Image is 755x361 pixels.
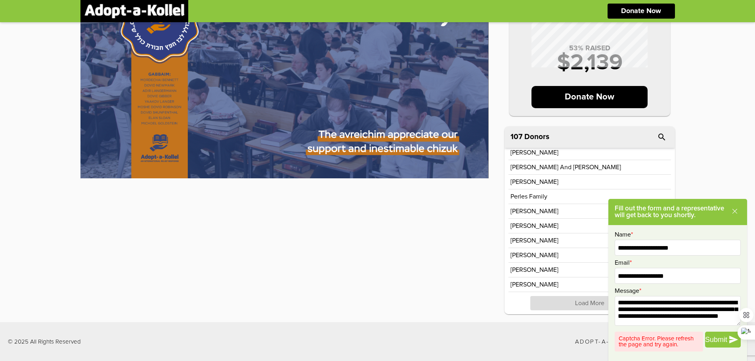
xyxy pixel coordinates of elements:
[615,260,741,266] label: Email
[615,288,741,294] label: Message
[510,223,558,229] p: [PERSON_NAME]
[615,332,703,351] p: Captcha Error. Please refresh the page and try again.
[8,339,81,345] p: © 2025 All Rights Reserved
[510,179,558,185] p: [PERSON_NAME]
[510,281,558,288] p: [PERSON_NAME]
[657,132,667,142] i: search
[705,332,741,348] button: Submit
[510,164,621,170] p: [PERSON_NAME] and [PERSON_NAME]
[510,149,558,156] p: [PERSON_NAME]
[510,193,547,200] p: Perles Family
[510,208,558,214] p: [PERSON_NAME]
[530,296,649,310] p: Load More
[531,86,648,108] p: Donate Now
[510,267,558,273] p: [PERSON_NAME]
[524,133,549,141] p: Donors
[510,252,558,258] p: [PERSON_NAME]
[84,4,184,18] img: logonobg.png
[615,205,729,219] p: Fill out the form and a representative will get back to you shortly.
[621,8,661,15] p: Donate Now
[615,231,741,238] label: Name
[705,336,727,344] span: Submit
[575,339,747,345] p: Adopt-a-Kollel |
[510,133,522,141] span: 107
[510,237,558,244] p: [PERSON_NAME]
